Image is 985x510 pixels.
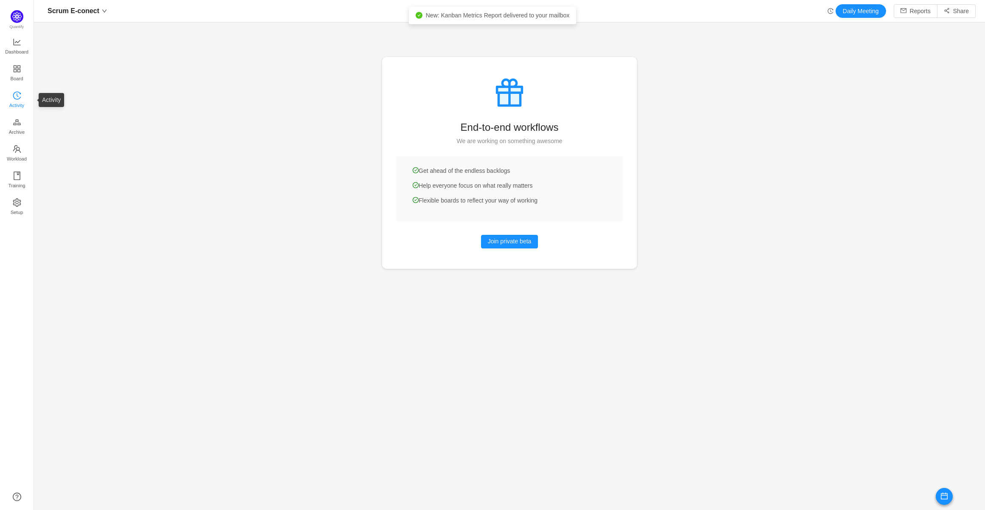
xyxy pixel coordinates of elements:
i: icon: team [13,145,21,153]
i: icon: gold [13,118,21,127]
i: icon: check-circle [416,12,422,19]
a: icon: question-circle [13,493,21,501]
span: Training [8,177,25,194]
a: Activity [13,92,21,109]
i: icon: setting [13,198,21,207]
span: Quantify [10,25,24,29]
span: Dashboard [5,43,28,60]
i: icon: book [13,172,21,180]
button: Daily Meeting [836,4,886,18]
span: Activity [9,97,24,114]
button: icon: mailReports [894,4,937,18]
span: Scrum E-conect [48,4,99,18]
button: icon: share-altShare [937,4,976,18]
span: Workload [7,150,27,167]
span: Archive [9,124,25,141]
img: Quantify [11,10,23,23]
button: icon: calendar [936,488,953,505]
a: Board [13,65,21,82]
a: Archive [13,118,21,135]
span: New: Kanban Metrics Report delivered to your mailbox [426,12,570,19]
i: icon: appstore [13,65,21,73]
i: icon: line-chart [13,38,21,46]
i: icon: history [827,8,833,14]
i: icon: history [13,91,21,100]
a: Workload [13,145,21,162]
a: Training [13,172,21,189]
i: icon: down [102,8,107,14]
a: Setup [13,199,21,216]
span: Setup [11,204,23,221]
a: Dashboard [13,38,21,55]
button: Join private beta [481,235,538,248]
span: Board [11,70,23,87]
